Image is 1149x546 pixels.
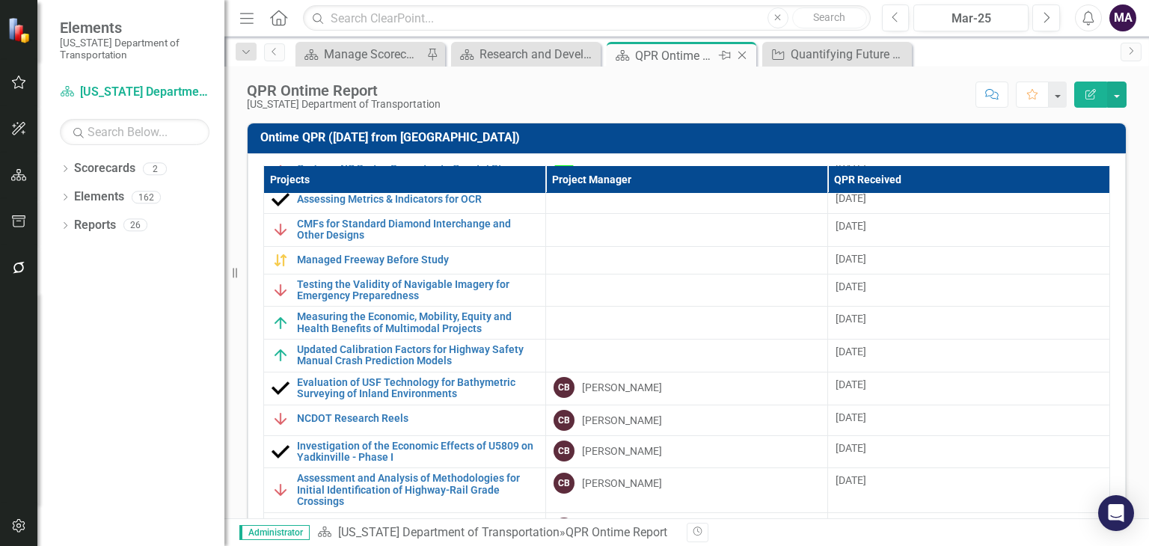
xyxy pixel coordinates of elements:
td: Double-Click to Edit [545,246,827,274]
td: Double-Click to Edit [545,185,827,213]
div: Quantifying Future Precipitation Extremes [791,45,908,64]
div: QPR Ontime Report [247,82,441,99]
a: CMFs for Standard Diamond Interchange and Other Designs [297,218,538,242]
td: Double-Click to Edit [827,340,1109,372]
div: Open Intercom Messenger [1098,495,1134,531]
td: Double-Click to Edit [545,372,827,405]
div: CB [554,518,574,539]
a: Scorecards [74,160,135,177]
td: Double-Click to Edit [827,307,1109,340]
div: [PERSON_NAME] [582,413,662,428]
img: Below Plan [272,221,289,239]
img: On Target [272,314,289,332]
td: Double-Click to Edit Right Click for Context Menu [264,213,546,246]
td: Double-Click to Edit Right Click for Context Menu [264,307,546,340]
td: Double-Click to Edit Right Click for Context Menu [264,246,546,274]
button: Mar-25 [913,4,1029,31]
img: Completed [272,443,289,461]
span: Administrator [239,525,310,540]
div: Mar-25 [919,10,1023,28]
a: Evaluation of USF Technology for Bathymetric Surveying of Inland Environments [297,377,538,400]
img: Below Plan [272,481,289,499]
td: Double-Click to Edit [545,340,827,372]
a: Updated Calibration Factors for Highway Safety Manual Crash Prediction Models [297,344,538,367]
td: Double-Click to Edit Right Click for Context Menu [264,468,546,512]
a: Quantifying Future Precipitation Extremes [766,45,908,64]
h3: Ontime QPR ([DATE] from [GEOGRAPHIC_DATA]) [260,131,1118,144]
div: 2 [143,162,167,175]
td: Double-Click to Edit Right Click for Context Menu [264,372,546,405]
td: Double-Click to Edit [827,185,1109,213]
a: Research and Development Projects [455,45,597,64]
td: Double-Click to Edit [545,435,827,468]
span: [DATE] [836,442,866,454]
div: CB [554,473,574,494]
td: Double-Click to Edit Right Click for Context Menu [264,185,546,213]
td: Double-Click to Edit [827,512,1109,545]
td: Double-Click to Edit [545,274,827,307]
a: Investigation of the Economic Effects of U5809 on Yadkinville - Phase I [297,441,538,464]
td: Double-Click to Edit Right Click for Context Menu [264,512,546,545]
a: Assessment and Analysis of Methodologies for Initial Identification of Highway-Rail Grade Crossings [297,473,538,507]
td: Double-Click to Edit [827,468,1109,512]
a: Manage Scorecards [299,45,423,64]
img: ClearPoint Strategy [7,17,34,43]
td: Double-Click to Edit [545,512,827,545]
a: Assessing Metrics & Indicators for OCR [297,194,538,205]
img: On Target [272,346,289,364]
span: [DATE] [836,378,866,390]
img: Completed [272,379,289,397]
div: QPR Ontime Report [635,46,715,65]
td: Double-Click to Edit [827,435,1109,468]
img: Below Plan [272,410,289,428]
td: Double-Click to Edit [545,405,827,435]
td: Double-Click to Edit [827,213,1109,246]
a: NCDOT Research Reels [297,413,538,424]
span: [DATE] [836,474,866,486]
td: Double-Click to Edit [827,246,1109,274]
span: [DATE] [836,280,866,292]
div: CB [554,410,574,431]
div: » [317,524,675,542]
span: [DATE] [836,411,866,423]
small: [US_STATE] Department of Transportation [60,37,209,61]
span: [DATE] [836,192,866,204]
span: [DATE] [836,253,866,265]
td: Double-Click to Edit Right Click for Context Menu [264,405,546,435]
td: Double-Click to Edit [827,405,1109,435]
td: Double-Click to Edit [545,307,827,340]
div: Research and Development Projects [479,45,597,64]
a: Elements [74,188,124,206]
img: Below Plan [272,281,289,299]
button: MA [1109,4,1136,31]
span: [DATE] [836,220,866,232]
div: CB [554,441,574,461]
div: 162 [132,191,161,203]
a: [US_STATE] Department of Transportation [60,84,209,101]
div: [PERSON_NAME] [582,476,662,491]
div: [PERSON_NAME] [582,444,662,458]
div: 26 [123,219,147,232]
img: Caution [272,251,289,269]
input: Search ClearPoint... [303,5,870,31]
td: Double-Click to Edit [545,468,827,512]
div: [PERSON_NAME] [582,380,662,395]
td: Double-Click to Edit Right Click for Context Menu [264,435,546,468]
td: Double-Click to Edit [827,274,1109,307]
td: Double-Click to Edit Right Click for Context Menu [264,274,546,307]
a: Improving Travel Time Data Integration and Estimations [297,518,538,541]
a: Testing the Validity of Navigable Imagery for Emergency Preparedness [297,279,538,302]
input: Search Below... [60,119,209,145]
a: [US_STATE] Department of Transportation [338,525,560,539]
a: Managed Freeway Before Study [297,254,538,266]
span: [DATE] [836,346,866,358]
td: Double-Click to Edit [545,213,827,246]
div: QPR Ontime Report [566,525,667,539]
span: Search [813,11,845,23]
span: [DATE] [836,313,866,325]
div: Manage Scorecards [324,45,423,64]
td: Double-Click to Edit [827,372,1109,405]
img: Completed [272,191,289,209]
a: Reports [74,217,116,234]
